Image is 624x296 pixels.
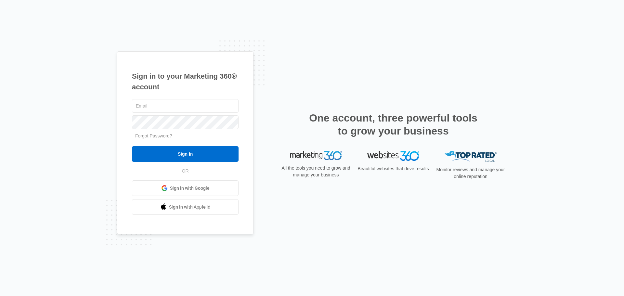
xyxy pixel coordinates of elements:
[132,146,239,162] input: Sign In
[367,151,419,161] img: Websites 360
[290,151,342,160] img: Marketing 360
[434,166,507,180] p: Monitor reviews and manage your online reputation
[279,165,352,178] p: All the tools you need to grow and manage your business
[132,199,239,215] a: Sign in with Apple Id
[132,99,239,113] input: Email
[132,71,239,92] h1: Sign in to your Marketing 360® account
[357,165,430,172] p: Beautiful websites that drive results
[170,185,210,192] span: Sign in with Google
[445,151,497,162] img: Top Rated Local
[135,133,172,138] a: Forgot Password?
[307,111,479,137] h2: One account, three powerful tools to grow your business
[169,204,211,211] span: Sign in with Apple Id
[132,180,239,196] a: Sign in with Google
[177,168,193,174] span: OR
